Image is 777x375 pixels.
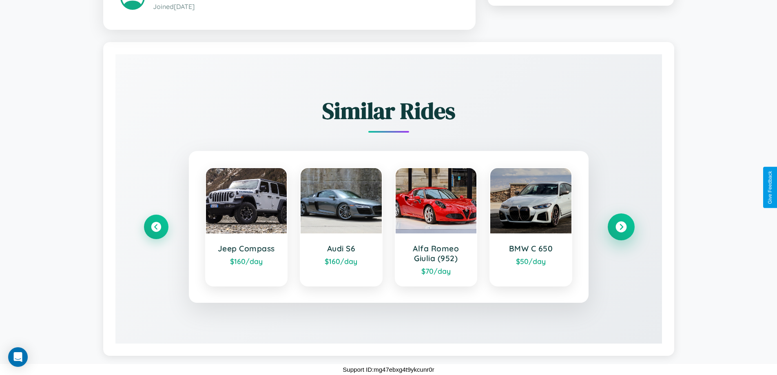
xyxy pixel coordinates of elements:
[8,347,28,367] div: Open Intercom Messenger
[309,244,374,253] h3: Audi S6
[214,244,279,253] h3: Jeep Compass
[153,1,458,13] p: Joined [DATE]
[309,257,374,266] div: $ 160 /day
[300,167,383,286] a: Audi S6$160/day
[404,244,469,263] h3: Alfa Romeo Giulia (952)
[489,167,572,286] a: BMW C 650$50/day
[214,257,279,266] div: $ 160 /day
[395,167,478,286] a: Alfa Romeo Giulia (952)$70/day
[144,95,633,126] h2: Similar Rides
[404,266,469,275] div: $ 70 /day
[343,364,434,375] p: Support ID: mg47ebxg4t9ykcunr0r
[498,257,563,266] div: $ 50 /day
[205,167,288,286] a: Jeep Compass$160/day
[767,171,773,204] div: Give Feedback
[498,244,563,253] h3: BMW C 650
